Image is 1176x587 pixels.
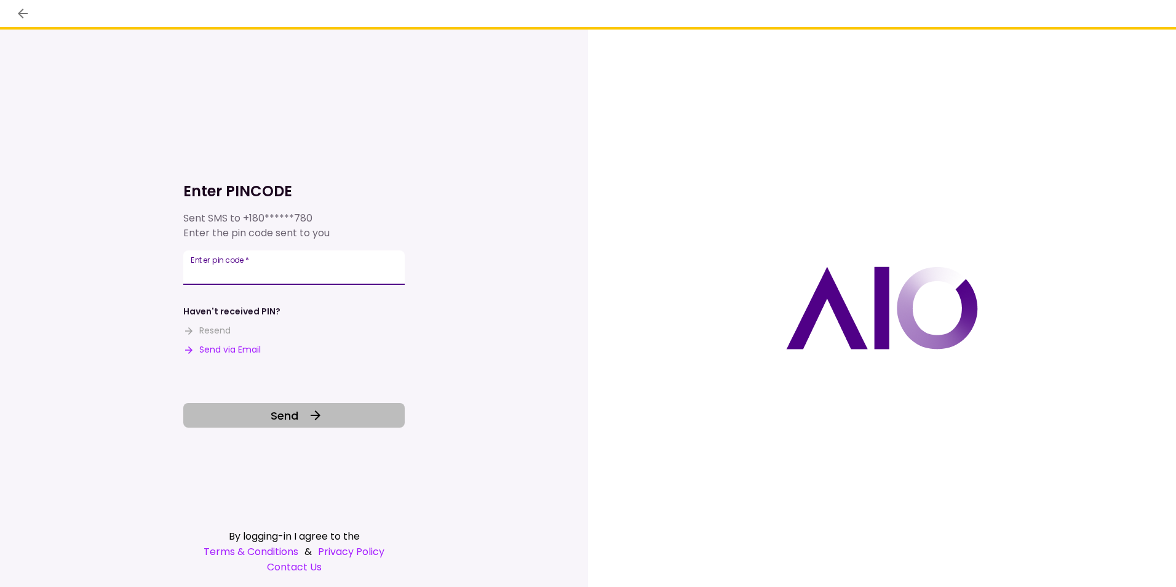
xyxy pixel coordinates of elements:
h1: Enter PINCODE [183,182,405,201]
div: Haven't received PIN? [183,305,280,318]
button: back [12,3,33,24]
div: & [183,544,405,559]
div: By logging-in I agree to the [183,529,405,544]
button: Resend [183,324,231,337]
a: Privacy Policy [318,544,384,559]
a: Contact Us [183,559,405,575]
button: Send [183,403,405,428]
span: Send [271,407,298,424]
label: Enter pin code [191,255,249,265]
a: Terms & Conditions [204,544,298,559]
div: Sent SMS to Enter the pin code sent to you [183,211,405,241]
button: Send via Email [183,343,261,356]
img: AIO logo [786,266,978,349]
